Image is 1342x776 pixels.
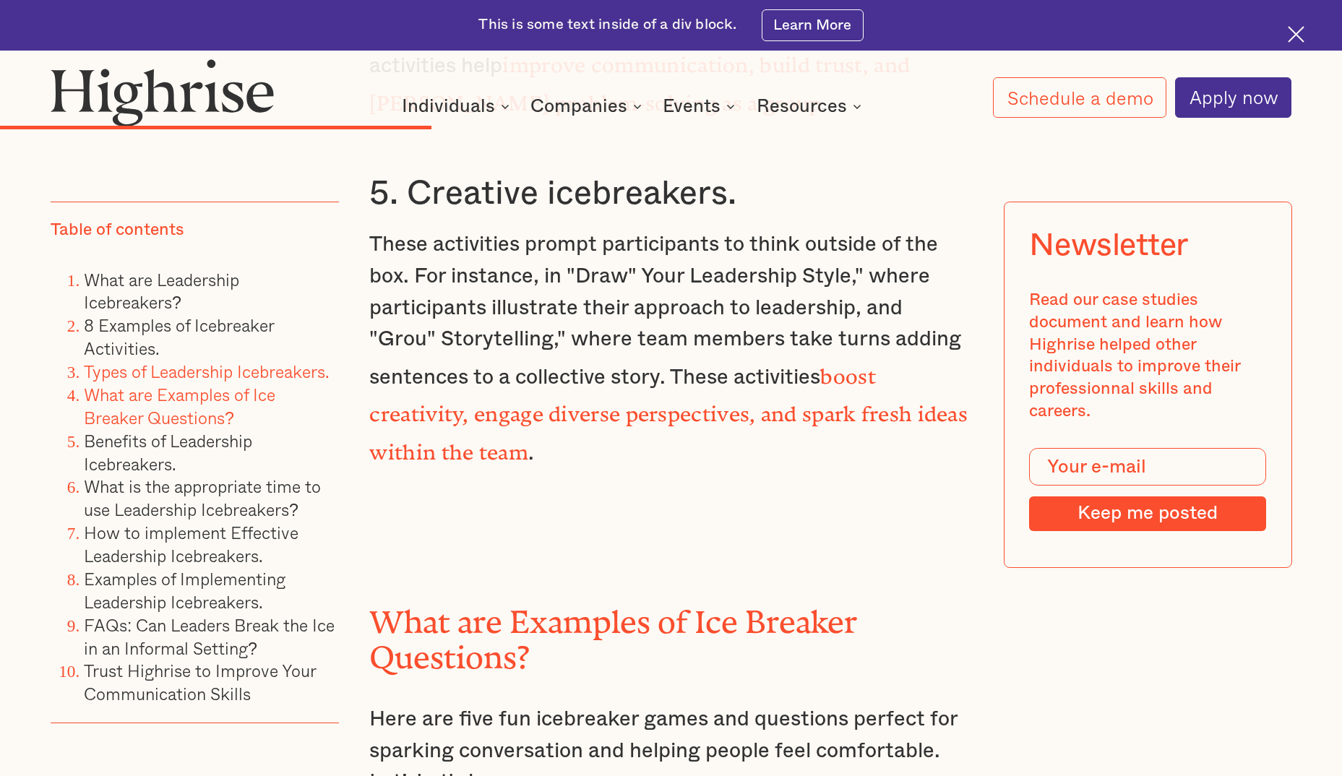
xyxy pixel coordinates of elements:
div: Newsletter [1029,227,1188,263]
div: Table of contents [51,219,184,241]
a: Benefits of Leadership Icebreakers. [84,427,252,476]
a: Schedule a demo [993,77,1167,118]
a: Learn More [762,9,863,41]
p: ‍ [369,499,972,530]
strong: boost creativity, engage diverse perspectives, and spark fresh ideas within the team [369,364,968,454]
div: Individuals [402,98,514,115]
div: Resources [757,98,847,115]
a: Examples of Implementing Leadership Icebreakers. [84,566,285,615]
a: What is the appropriate time to use Leadership Icebreakers? [84,473,321,522]
a: FAQs: Can Leaders Break the Ice in an Informal Setting? [84,611,335,660]
h2: What are Examples of Ice Breaker Questions? [369,597,972,668]
div: Companies [530,98,627,115]
img: Highrise logo [51,59,275,126]
p: These activities prompt participants to think outside of the box. For instance, in "Draw" Your Le... [369,229,972,469]
div: Events [663,98,721,115]
a: How to implement Effective Leadership Icebreakers. [84,520,298,569]
div: Read our case studies document and learn how Highrise helped other individuals to improve their p... [1029,289,1265,423]
a: Apply now [1175,77,1292,118]
a: What are Leadership Icebreakers? [84,266,239,315]
div: Companies [530,98,646,115]
div: This is some text inside of a div block. [478,15,736,35]
div: Resources [757,98,866,115]
div: Individuals [402,98,495,115]
div: Events [663,98,739,115]
a: What are Examples of Ice Breaker Questions? [84,381,275,431]
a: Trust Highrise to Improve Your Communication Skills [84,658,316,707]
input: Keep me posted [1029,496,1265,531]
input: Your e-mail [1029,448,1265,486]
img: Cross icon [1288,26,1304,43]
a: 8 Examples of Icebreaker Activities. [84,312,274,361]
h3: 5. Creative icebreakers. [369,173,972,215]
a: Types of Leadership Icebreakers. [84,358,330,384]
form: Modal Form [1029,448,1265,531]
